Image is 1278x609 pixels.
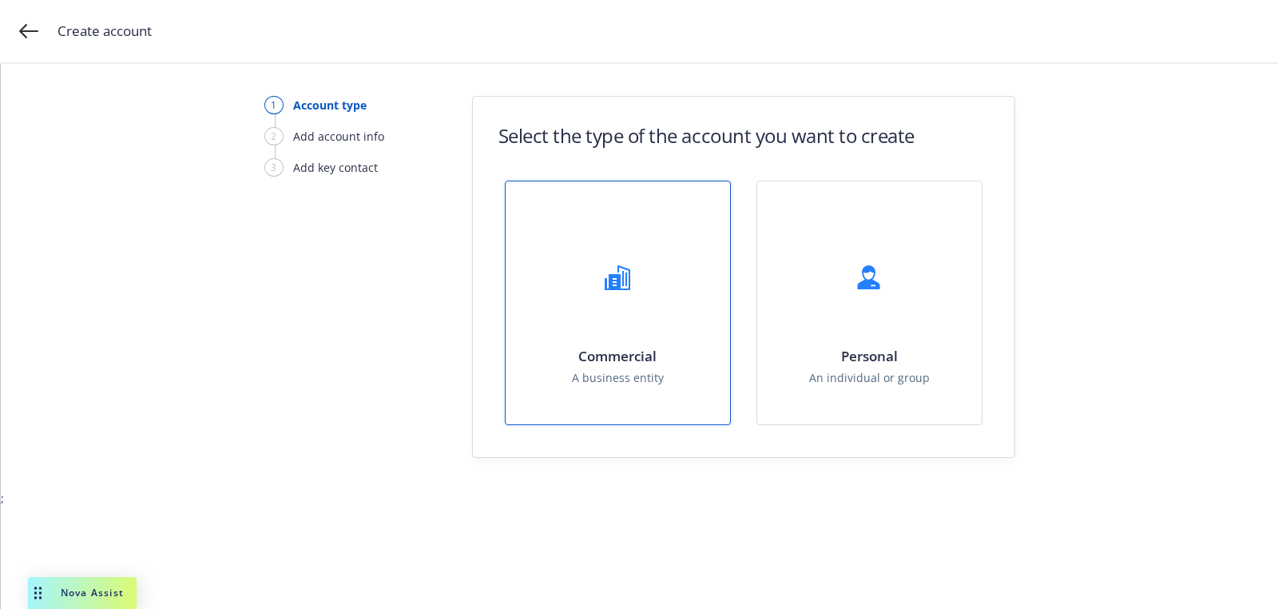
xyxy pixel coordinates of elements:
button: Nova Assist [28,577,137,609]
div: 3 [264,158,284,177]
h1: Commercial [572,348,664,364]
span: Create account [58,21,152,42]
div: Account type [293,97,367,113]
h1: Personal [809,348,930,364]
div: Add key contact [293,159,378,176]
h1: Select the type of the account you want to create [498,122,915,149]
div: 2 [264,127,284,145]
div: Add account info [293,128,384,145]
span: An individual or group [809,369,930,386]
div: ; [1,64,1278,609]
span: Nova Assist [61,586,124,599]
span: A business entity [572,369,664,386]
div: Drag to move [28,577,48,609]
div: 1 [264,96,284,114]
